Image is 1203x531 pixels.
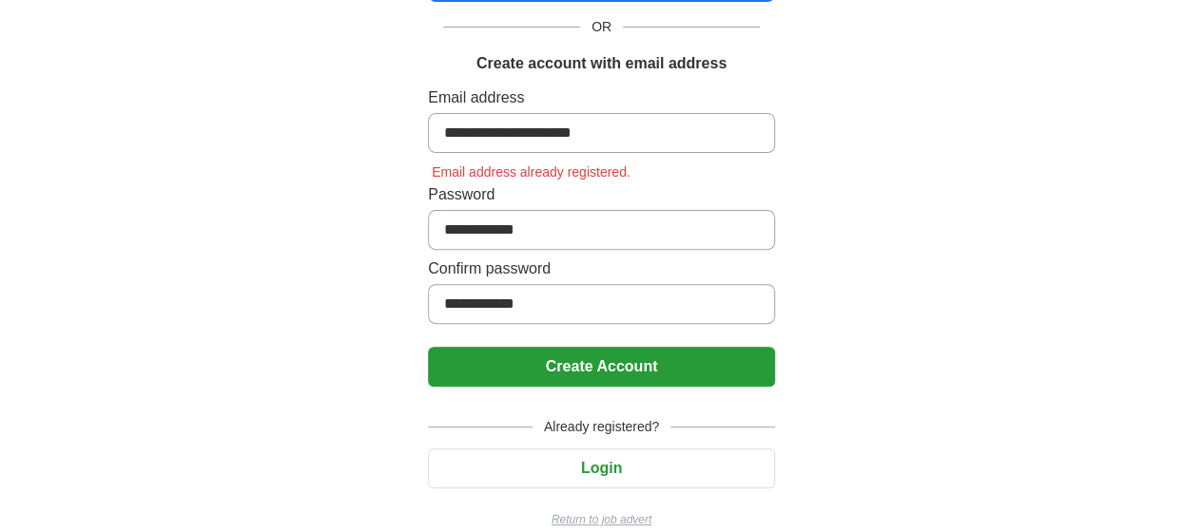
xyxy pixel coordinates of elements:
[428,183,775,206] label: Password
[428,347,775,387] button: Create Account
[428,448,775,488] button: Login
[428,86,775,109] label: Email address
[476,52,727,75] h1: Create account with email address
[533,417,670,437] span: Already registered?
[580,17,623,37] span: OR
[428,511,775,528] a: Return to job advert
[428,257,775,280] label: Confirm password
[428,164,634,180] span: Email address already registered.
[428,460,775,476] a: Login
